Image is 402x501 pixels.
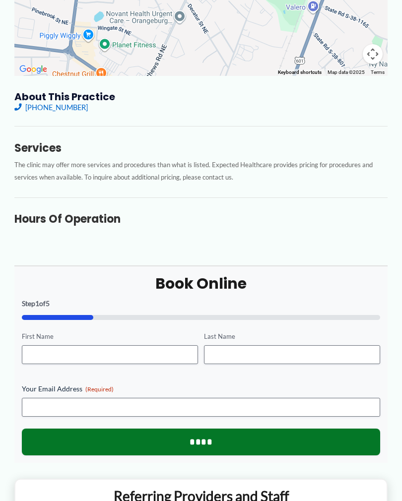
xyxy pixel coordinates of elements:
[17,63,50,76] img: Google
[14,103,88,112] a: [PHONE_NUMBER]
[14,159,388,183] p: The clinic may offer more services and procedures than what is listed. Expected Healthcare provid...
[363,44,383,64] button: Map camera controls
[22,274,381,293] h2: Book Online
[278,69,322,76] button: Keyboard shortcuts
[17,63,50,76] a: Open this area in Google Maps (opens a new window)
[371,69,385,75] a: Terms (opens in new tab)
[328,69,365,75] span: Map data ©2025
[14,141,388,155] h3: Services
[22,300,381,307] p: Step of
[14,90,388,103] h3: About this practice
[85,385,114,393] span: (Required)
[46,299,50,308] span: 5
[22,384,381,394] label: Your Email Address
[22,332,198,341] label: First Name
[204,332,380,341] label: Last Name
[35,299,39,308] span: 1
[14,212,388,226] h3: Hours of Operation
